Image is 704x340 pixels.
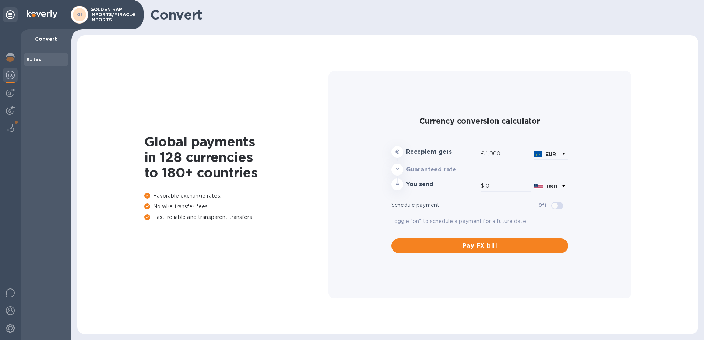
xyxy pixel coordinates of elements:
[545,151,556,157] b: EUR
[90,7,127,22] p: GOLDEN RAM IMPORTS/MIRACLE IMPORTS
[391,178,403,190] div: =
[391,201,538,209] p: Schedule payment
[6,71,15,79] img: Foreign exchange
[27,35,66,43] p: Convert
[27,57,41,62] b: Rates
[144,203,328,210] p: No wire transfer fees.
[486,181,531,192] input: Amount
[391,116,568,125] h2: Currency conversion calculator
[534,184,543,189] img: USD
[391,217,568,225] p: Toggle "on" to schedule a payment for a future date.
[546,184,557,190] b: USD
[144,192,328,200] p: Favorable exchange rates.
[391,238,568,253] button: Pay FX bill
[481,181,486,192] div: $
[397,241,562,250] span: Pay FX bill
[486,148,531,159] input: Amount
[391,164,403,176] div: x
[150,7,692,22] h1: Convert
[406,166,478,173] h3: Guaranteed rate
[406,149,478,156] h3: Recepient gets
[27,10,57,18] img: Logo
[538,202,547,208] b: Off
[481,148,486,159] div: €
[144,213,328,221] p: Fast, reliable and transparent transfers.
[395,149,399,155] strong: €
[144,134,328,180] h1: Global payments in 128 currencies to 180+ countries
[77,12,82,17] b: GI
[406,181,478,188] h3: You send
[3,7,18,22] div: Unpin categories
